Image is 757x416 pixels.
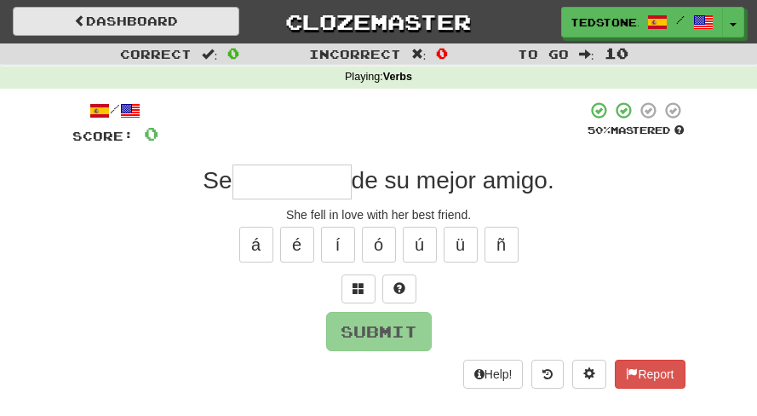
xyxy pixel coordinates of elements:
[436,44,448,61] span: 0
[531,360,564,389] button: Round history (alt+y)
[561,7,723,38] a: tedstone100 /
[518,47,569,61] span: To go
[588,124,611,136] span: 50 %
[571,14,639,30] span: tedstone100
[72,101,158,122] div: /
[485,227,519,263] button: ñ
[463,360,524,389] button: Help!
[72,206,685,223] div: She fell in love with her best friend.
[587,124,685,137] div: Mastered
[227,44,239,61] span: 0
[383,71,412,83] strong: Verbs
[72,129,134,143] span: Score:
[265,7,491,37] a: Clozemaster
[321,227,355,263] button: í
[676,14,685,26] span: /
[341,274,376,303] button: Switch sentence to multiple choice alt+p
[280,227,314,263] button: é
[352,167,554,194] span: de su mejor amigo.
[605,44,628,61] span: 10
[120,47,192,61] span: Correct
[444,227,478,263] button: ü
[362,227,396,263] button: ó
[382,274,416,303] button: Single letter hint - you only get 1 per sentence and score half the points! alt+h
[144,123,158,144] span: 0
[326,312,432,351] button: Submit
[202,48,217,60] span: :
[13,7,239,36] a: Dashboard
[203,167,232,194] span: Se
[615,360,685,389] button: Report
[309,47,401,61] span: Incorrect
[403,227,437,263] button: ú
[579,48,594,60] span: :
[239,227,273,263] button: á
[411,48,427,60] span: :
